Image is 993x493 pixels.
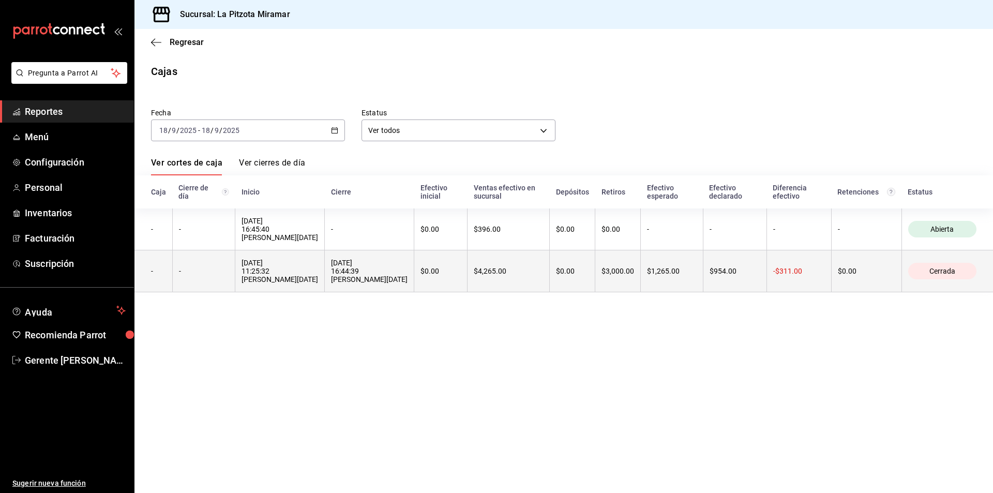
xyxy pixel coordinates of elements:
[179,267,229,275] div: -
[474,184,544,200] div: Ventas efectivo en sucursal
[12,478,126,489] span: Sugerir nueva función
[11,62,127,84] button: Pregunta a Parrot AI
[222,188,229,196] svg: El número de cierre de día es consecutivo y consolida todos los cortes de caja previos en un únic...
[25,304,112,317] span: Ayuda
[331,259,408,283] div: [DATE] 16:44:39 [PERSON_NAME][DATE]
[710,267,760,275] div: $954.00
[601,188,635,196] div: Retiros
[151,64,177,79] div: Cajas
[647,225,697,233] div: -
[25,130,126,144] span: Menú
[331,225,408,233] div: -
[773,184,825,200] div: Diferencia efectivo
[838,225,895,233] div: -
[556,225,589,233] div: $0.00
[239,158,305,175] a: Ver cierres de día
[25,104,126,118] span: Reportes
[151,109,345,116] label: Fecha
[219,126,222,135] span: /
[28,68,111,79] span: Pregunta a Parrot AI
[242,259,318,283] div: [DATE] 11:25:32 [PERSON_NAME][DATE]
[887,188,895,196] svg: Total de retenciones de propinas registradas
[362,109,555,116] label: Estatus
[198,126,200,135] span: -
[7,75,127,86] a: Pregunta a Parrot AI
[601,225,634,233] div: $0.00
[25,206,126,220] span: Inventarios
[420,225,461,233] div: $0.00
[168,126,171,135] span: /
[362,119,555,141] div: Ver todos
[242,188,319,196] div: Inicio
[709,184,760,200] div: Efectivo declarado
[242,217,318,242] div: [DATE] 16:45:40 [PERSON_NAME][DATE]
[25,155,126,169] span: Configuración
[201,126,210,135] input: --
[838,267,895,275] div: $0.00
[925,267,959,275] span: Cerrada
[222,126,240,135] input: ----
[25,231,126,245] span: Facturación
[647,267,697,275] div: $1,265.00
[556,267,589,275] div: $0.00
[908,188,976,196] div: Estatus
[214,126,219,135] input: --
[25,328,126,342] span: Recomienda Parrot
[151,158,305,175] div: navigation tabs
[114,27,122,35] button: open_drawer_menu
[151,37,204,47] button: Regresar
[179,225,229,233] div: -
[773,267,825,275] div: -$311.00
[151,188,166,196] div: Caja
[601,267,634,275] div: $3,000.00
[151,267,166,275] div: -
[474,225,543,233] div: $396.00
[171,126,176,135] input: --
[556,188,589,196] div: Depósitos
[926,225,958,233] span: Abierta
[773,225,825,233] div: -
[178,184,229,200] div: Cierre de día
[172,8,290,21] h3: Sucursal: La Pitzota Miramar
[151,225,166,233] div: -
[210,126,214,135] span: /
[474,267,543,275] div: $4,265.00
[25,353,126,367] span: Gerente [PERSON_NAME]
[837,188,895,196] div: Retenciones
[151,158,222,175] a: Ver cortes de caja
[420,184,461,200] div: Efectivo inicial
[420,267,461,275] div: $0.00
[170,37,204,47] span: Regresar
[179,126,197,135] input: ----
[176,126,179,135] span: /
[159,126,168,135] input: --
[710,225,760,233] div: -
[647,184,697,200] div: Efectivo esperado
[25,181,126,195] span: Personal
[331,188,408,196] div: Cierre
[25,257,126,271] span: Suscripción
